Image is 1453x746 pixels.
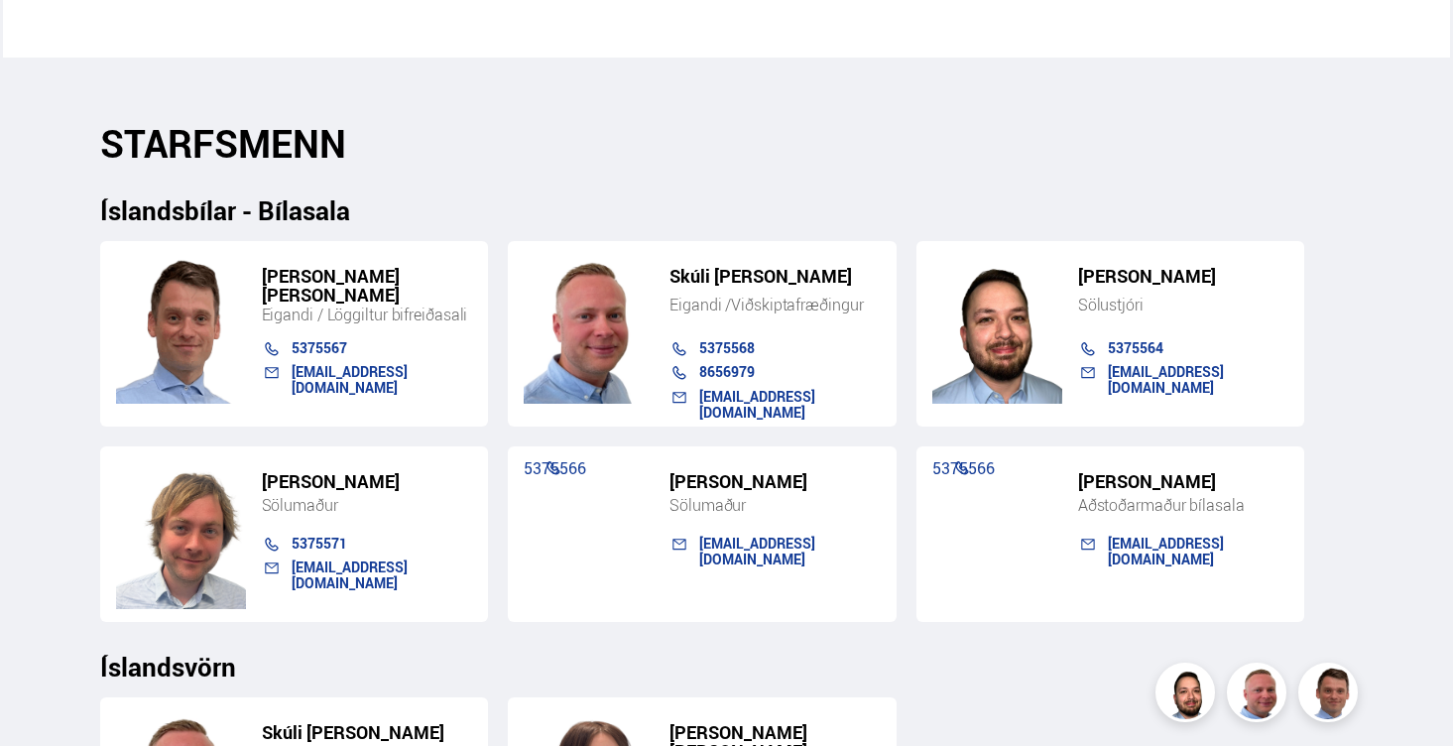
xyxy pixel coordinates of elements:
[262,267,473,305] h5: [PERSON_NAME] [PERSON_NAME]
[1108,338,1163,357] a: 5375564
[1158,666,1218,725] img: nhp88E3Fdnt1Opn2.png
[292,558,408,592] a: [EMAIL_ADDRESS][DOMAIN_NAME]
[524,457,586,479] a: 5375566
[292,534,347,553] a: 5375571
[669,495,881,515] div: Sölumaður
[292,362,408,397] a: [EMAIL_ADDRESS][DOMAIN_NAME]
[100,121,1353,166] h2: STARFSMENN
[699,338,755,357] a: 5375568
[1078,295,1289,314] div: Sölustjóri
[699,387,815,422] a: [EMAIL_ADDRESS][DOMAIN_NAME]
[669,295,881,314] div: Eigandi /
[524,254,654,404] img: siFngHWaQ9KaOqBr.png
[932,254,1062,404] img: nhp88E3Fdnt1Opn2.png
[1301,666,1361,725] img: FbJEzSuNWCJXmdc-.webp
[731,294,863,315] span: Viðskiptafræðingur
[292,338,347,357] a: 5375567
[932,457,995,479] a: 5375566
[16,8,75,67] button: Opna LiveChat spjallviðmót
[699,362,755,381] a: 8656979
[1230,666,1289,725] img: siFngHWaQ9KaOqBr.png
[262,305,473,324] div: Eigandi / Löggiltur bifreiðasali
[262,723,473,742] h5: Skúli [PERSON_NAME]
[699,534,815,568] a: [EMAIL_ADDRESS][DOMAIN_NAME]
[262,472,473,491] h5: [PERSON_NAME]
[1078,472,1289,491] h5: [PERSON_NAME]
[100,195,1353,225] h3: Íslandsbílar - Bílasala
[1078,267,1289,286] h5: [PERSON_NAME]
[1078,495,1289,515] div: Aðstoðarmaður bílasala
[1108,534,1224,568] a: [EMAIL_ADDRESS][DOMAIN_NAME]
[262,495,473,515] div: Sölumaður
[1108,362,1224,397] a: [EMAIL_ADDRESS][DOMAIN_NAME]
[669,472,881,491] h5: [PERSON_NAME]
[116,254,246,404] img: FbJEzSuNWCJXmdc-.webp
[100,652,1353,682] h3: Íslandsvörn
[116,459,246,609] img: SZ4H-t_Copy_of_C.png
[669,267,881,286] h5: Skúli [PERSON_NAME]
